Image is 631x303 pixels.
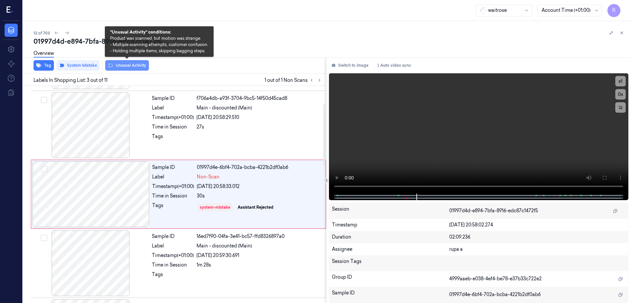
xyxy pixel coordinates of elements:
span: Main - discounted (Main) [197,105,252,111]
a: Overview [34,50,54,58]
div: Sample ID [152,95,194,102]
span: 4999aaeb-e038-4ef4-be78-e37b33c722e2 [449,275,542,282]
button: Auto video sync [374,60,414,71]
div: 1m 28s [197,262,322,268]
div: Timestamp (+01:00) [152,252,194,259]
div: 27s [197,124,322,130]
span: Main - discounted (Main) [197,243,252,249]
div: Time in Session [152,124,194,130]
div: Label [152,243,194,249]
div: [DATE] 20:59:30.691 [197,252,322,259]
div: Timestamp [332,221,449,228]
div: Duration [332,234,449,241]
div: [DATE] 20:58:29.510 [197,114,322,121]
div: [DATE] 20:58:33.012 [197,183,322,190]
div: Session Tags [332,258,449,268]
span: 1 out of 1 Non Scans [265,76,323,84]
span: 12 of 703 [34,30,50,36]
div: 01997d4d-e894-7bfa-8916-edc87c1472f5 [34,37,626,46]
div: Tags [152,271,194,282]
div: f706a4db-a93f-3704-9bc5-14f50d45cad8 [197,95,322,102]
button: Unusual Activity [105,60,149,71]
div: 01997d4e-6bf4-702a-bcba-4221b2df0ab6 [197,164,322,171]
span: 01997d4e-6bf4-702a-bcba-4221b2df0ab6 [449,291,541,298]
button: Tag [34,60,54,71]
div: Assignee [332,246,449,253]
button: Switch to image [329,60,371,71]
div: Session [332,206,449,216]
div: Label [152,174,194,180]
div: Tags [152,202,194,213]
div: Sample ID [152,164,194,171]
div: Label [152,105,194,111]
button: System Mistake [57,60,100,71]
div: 02:09.236 [449,234,625,241]
span: 01997d4d-e894-7bfa-8916-edc87c1472f5 [449,207,538,214]
button: Select row [41,166,48,172]
div: [DATE] 20:58:02.274 [449,221,625,228]
div: Assistant Rejected [238,204,273,210]
div: 16ed7f90-04fa-3e41-bc57-ffd8326897a0 [197,233,322,240]
div: Sample ID [152,233,194,240]
button: Select row [41,97,47,103]
div: Time in Session [152,193,194,199]
div: Time in Session [152,262,194,268]
div: 30s [197,193,322,199]
button: 0s [615,89,626,100]
div: Timestamp (+01:00) [152,183,194,190]
button: x1 [615,76,626,86]
span: Non-Scan [197,174,220,180]
div: rupa a [449,246,625,253]
button: R [607,4,620,17]
div: Sample ID [332,290,449,300]
div: Timestamp (+01:00) [152,114,194,121]
div: Group ID [332,274,449,284]
button: Select row [41,235,47,241]
div: system-mistake [200,204,230,210]
span: Labels In Shopping List: 3 out of 11 [34,77,107,84]
div: Tags [152,133,194,144]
